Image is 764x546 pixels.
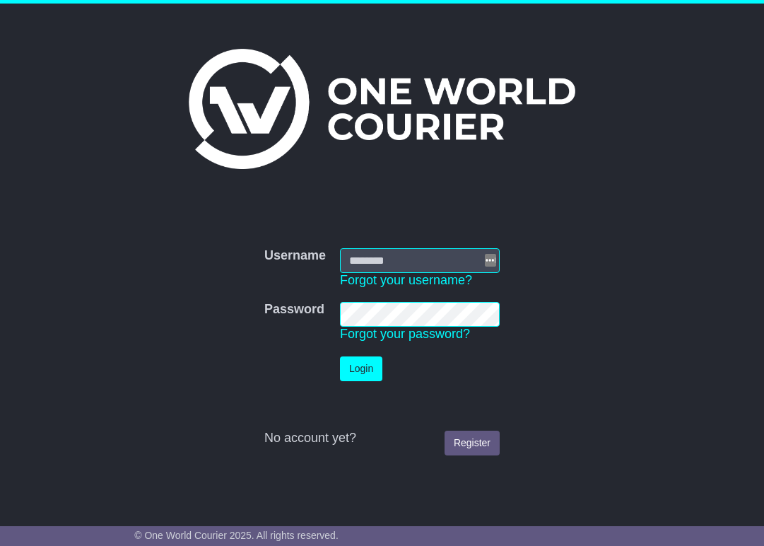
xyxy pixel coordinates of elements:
[189,49,575,169] img: One World
[264,431,500,446] div: No account yet?
[340,356,382,381] button: Login
[445,431,500,455] a: Register
[340,327,470,341] a: Forgot your password?
[134,530,339,541] span: © One World Courier 2025. All rights reserved.
[264,302,324,318] label: Password
[264,248,326,264] label: Username
[340,273,472,287] a: Forgot your username?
